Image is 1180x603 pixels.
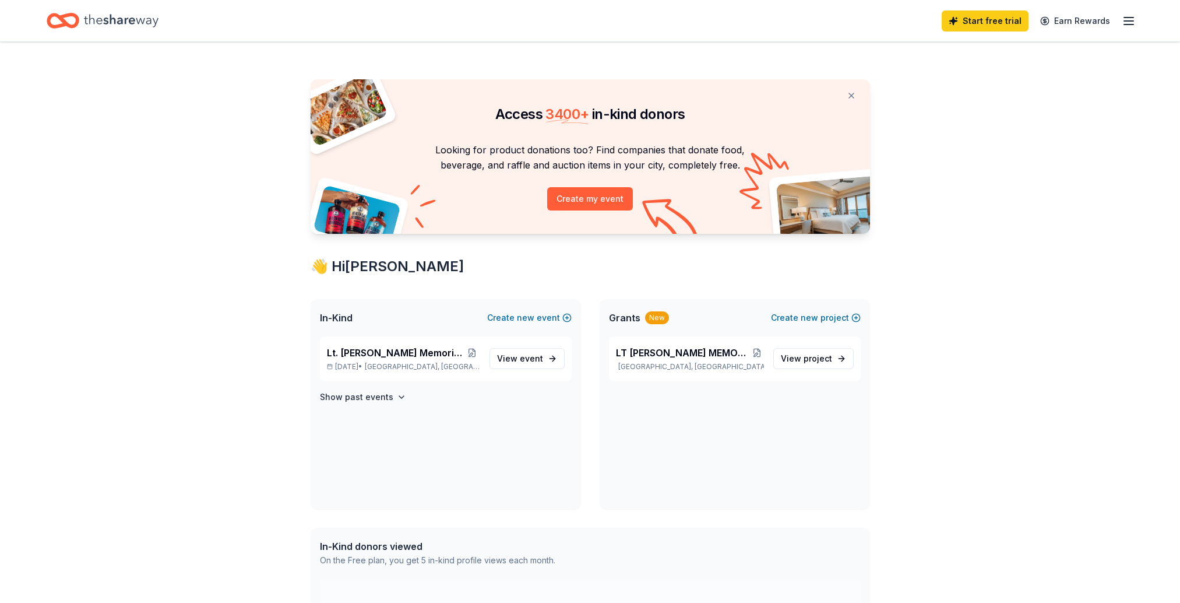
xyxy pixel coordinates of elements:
[609,311,640,325] span: Grants
[517,311,534,325] span: new
[489,348,565,369] a: View event
[520,353,543,363] span: event
[320,390,393,404] h4: Show past events
[327,362,480,371] p: [DATE] •
[773,348,854,369] a: View project
[297,72,388,147] img: Pizza
[642,199,700,243] img: Curvy arrow
[497,352,543,366] span: View
[801,311,818,325] span: new
[320,311,353,325] span: In-Kind
[804,353,832,363] span: project
[325,142,856,173] p: Looking for product donations too? Find companies that donate food, beverage, and raffle and auct...
[320,390,406,404] button: Show past events
[311,257,870,276] div: 👋 Hi [PERSON_NAME]
[320,539,555,553] div: In-Kind donors viewed
[320,553,555,567] div: On the Free plan, you get 5 in-kind profile views each month.
[645,311,669,324] div: New
[1033,10,1117,31] a: Earn Rewards
[47,7,158,34] a: Home
[616,346,750,360] span: LT [PERSON_NAME] MEMORIAL IRONMAN SHOOT
[616,362,764,371] p: [GEOGRAPHIC_DATA], [GEOGRAPHIC_DATA]
[365,362,480,371] span: [GEOGRAPHIC_DATA], [GEOGRAPHIC_DATA]
[327,346,464,360] span: Lt. [PERSON_NAME] Memorial Ironman Shoot
[545,106,589,122] span: 3400 +
[781,352,832,366] span: View
[495,106,685,122] span: Access in-kind donors
[487,311,572,325] button: Createnewevent
[942,10,1028,31] a: Start free trial
[771,311,861,325] button: Createnewproject
[547,187,633,211] button: Create my event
